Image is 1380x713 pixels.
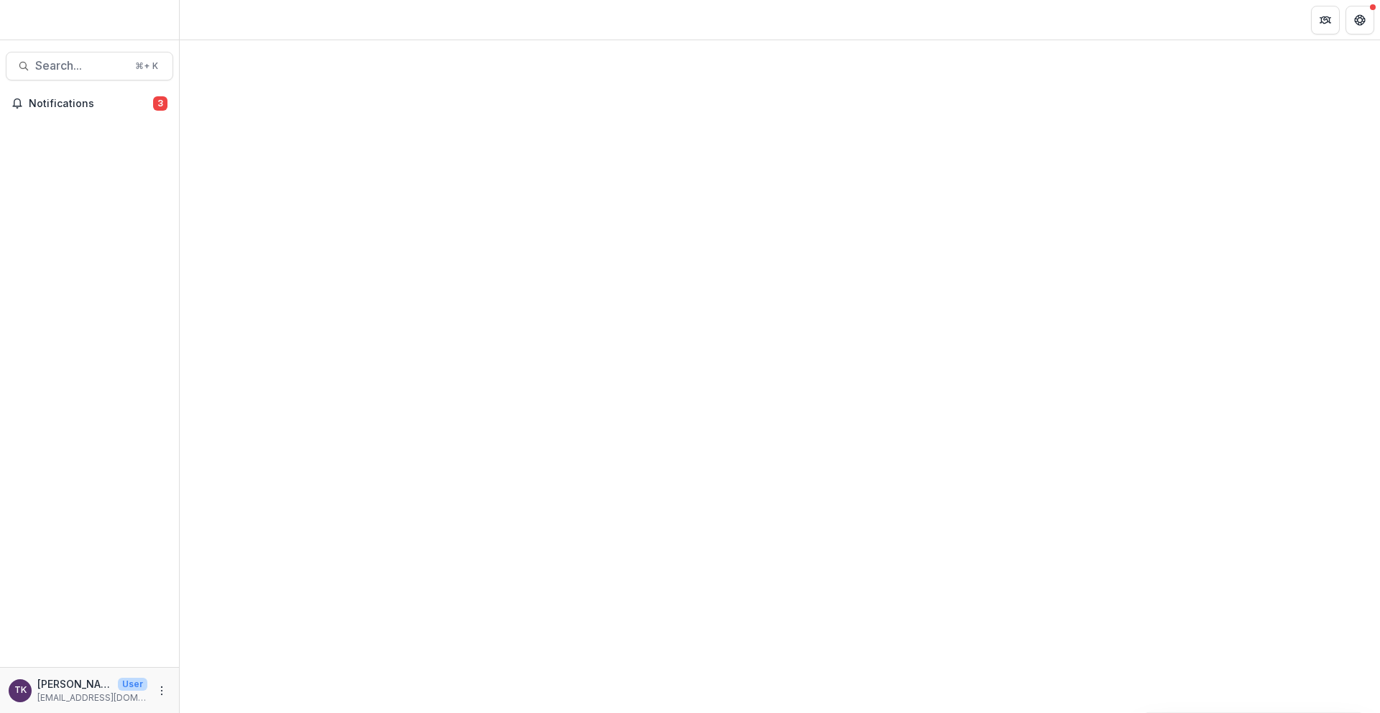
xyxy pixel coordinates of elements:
[1311,6,1340,34] button: Partners
[14,686,27,695] div: Takeshi Kaji
[153,682,170,699] button: More
[35,59,126,73] span: Search...
[153,96,167,111] span: 3
[1345,6,1374,34] button: Get Help
[6,92,173,115] button: Notifications3
[132,58,161,74] div: ⌘ + K
[118,678,147,691] p: User
[37,691,147,704] p: [EMAIL_ADDRESS][DOMAIN_NAME]
[29,98,153,110] span: Notifications
[37,676,112,691] p: [PERSON_NAME]
[6,52,173,80] button: Search...
[185,9,247,30] nav: breadcrumb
